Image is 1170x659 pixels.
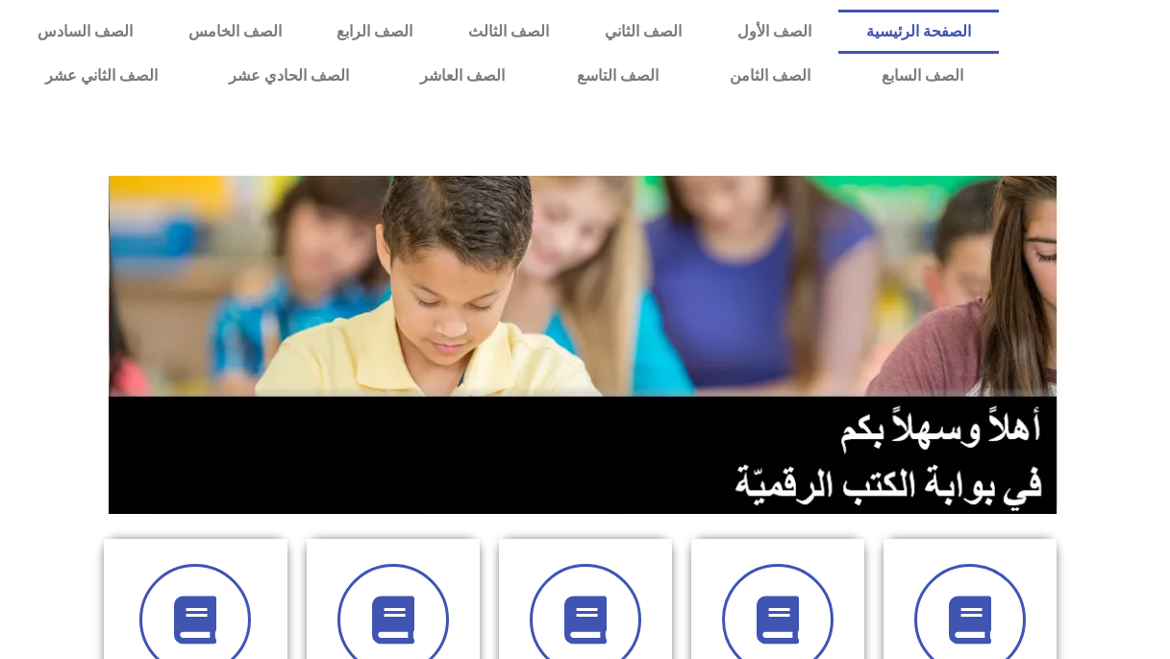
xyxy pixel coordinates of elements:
a: الصفحة الرئيسية [838,10,999,54]
a: الصف الرابع [309,10,440,54]
a: الصف السادس [10,10,161,54]
a: الصف الأول [709,10,839,54]
a: الصف الخامس [161,10,310,54]
a: الصف الثالث [440,10,577,54]
a: الصف الثامن [694,54,846,98]
a: الصف العاشر [385,54,540,98]
a: الصف السابع [846,54,999,98]
a: الصف الحادي عشر [193,54,385,98]
a: الصف الثاني عشر [10,54,193,98]
a: الصف الثاني [577,10,709,54]
a: الصف التاسع [541,54,694,98]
